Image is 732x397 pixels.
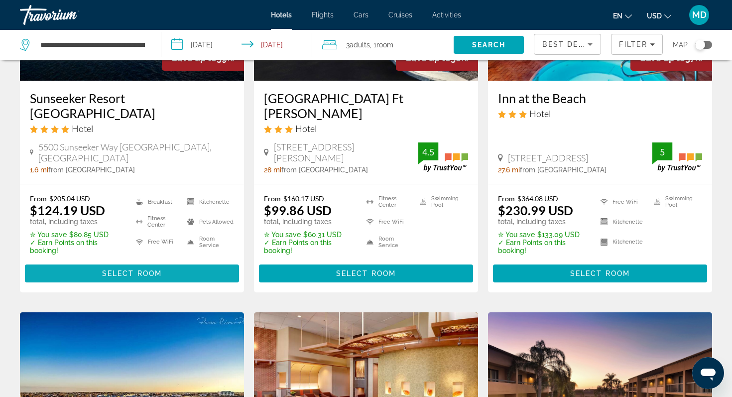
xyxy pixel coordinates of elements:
[498,203,573,218] ins: $230.99 USD
[498,194,515,203] span: From
[673,38,688,52] span: Map
[30,231,67,239] span: ✮ You save
[20,2,120,28] a: Travorium
[415,194,468,209] li: Swimming Pool
[131,194,183,209] li: Breakfast
[619,40,647,48] span: Filter
[498,239,588,255] p: ✓ Earn Points on this booking!
[611,34,663,55] button: Filters
[613,8,632,23] button: Change language
[271,11,292,19] a: Hotels
[182,235,234,250] li: Room Service
[362,214,415,229] li: Free WiFi
[418,146,438,158] div: 4.5
[649,194,702,209] li: Swimming Pool
[498,108,702,119] div: 3 star Hotel
[354,11,368,19] a: Cars
[264,194,281,203] span: From
[418,142,468,172] img: TrustYou guest rating badge
[264,123,468,134] div: 3 star Hotel
[596,194,649,209] li: Free WiFi
[376,41,393,49] span: Room
[493,265,707,282] button: Select Room
[686,4,712,25] button: User Menu
[182,214,234,229] li: Pets Allowed
[432,11,461,19] a: Activities
[362,235,415,250] li: Room Service
[498,166,520,174] span: 27.6 mi
[48,166,135,174] span: from [GEOGRAPHIC_DATA]
[30,91,234,121] a: Sunseeker Resort [GEOGRAPHIC_DATA]
[472,41,506,49] span: Search
[613,12,622,20] span: en
[49,194,90,203] del: $205.04 USD
[647,12,662,20] span: USD
[647,8,671,23] button: Change currency
[274,141,418,163] span: [STREET_ADDRESS][PERSON_NAME]
[529,108,551,119] span: Hotel
[161,30,313,60] button: Select check in and out date
[350,41,370,49] span: Adults
[493,266,707,277] a: Select Room
[570,269,630,277] span: Select Room
[264,231,354,239] p: $60.31 USD
[336,269,396,277] span: Select Room
[30,123,234,134] div: 4 star Hotel
[39,37,146,52] input: Search hotel destination
[388,11,412,19] a: Cruises
[182,194,234,209] li: Kitchenette
[688,40,712,49] button: Toggle map
[131,235,183,250] li: Free WiFi
[30,194,47,203] span: From
[264,231,301,239] span: ✮ You save
[454,36,524,54] button: Search
[131,214,183,229] li: Fitness Center
[312,11,334,19] a: Flights
[370,38,393,52] span: , 1
[312,30,454,60] button: Travelers: 3 adults, 0 children
[652,142,702,172] img: TrustYou guest rating badge
[517,194,558,203] del: $364.08 USD
[30,239,123,255] p: ✓ Earn Points on this booking!
[25,265,239,282] button: Select Room
[652,146,672,158] div: 5
[259,266,473,277] a: Select Room
[102,269,162,277] span: Select Room
[508,152,588,163] span: [STREET_ADDRESS]
[542,38,593,50] mat-select: Sort by
[281,166,368,174] span: from [GEOGRAPHIC_DATA]
[520,166,607,174] span: from [GEOGRAPHIC_DATA]
[264,218,354,226] p: total, including taxes
[692,10,707,20] span: MD
[498,231,588,239] p: $133.09 USD
[295,123,317,134] span: Hotel
[596,214,649,229] li: Kitchenette
[30,166,48,174] span: 1.6 mi
[596,235,649,250] li: Kitchenette
[264,166,281,174] span: 28 mi
[264,239,354,255] p: ✓ Earn Points on this booking!
[30,203,105,218] ins: $124.19 USD
[30,218,123,226] p: total, including taxes
[259,265,473,282] button: Select Room
[72,123,93,134] span: Hotel
[498,231,535,239] span: ✮ You save
[498,91,702,106] a: Inn at the Beach
[25,266,239,277] a: Select Room
[283,194,324,203] del: $160.17 USD
[346,38,370,52] span: 3
[38,141,234,163] span: 5500 Sunseeker Way [GEOGRAPHIC_DATA], [GEOGRAPHIC_DATA]
[362,194,415,209] li: Fitness Center
[30,231,123,239] p: $80.85 USD
[264,91,468,121] a: [GEOGRAPHIC_DATA] Ft [PERSON_NAME]
[498,218,588,226] p: total, including taxes
[542,40,594,48] span: Best Deals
